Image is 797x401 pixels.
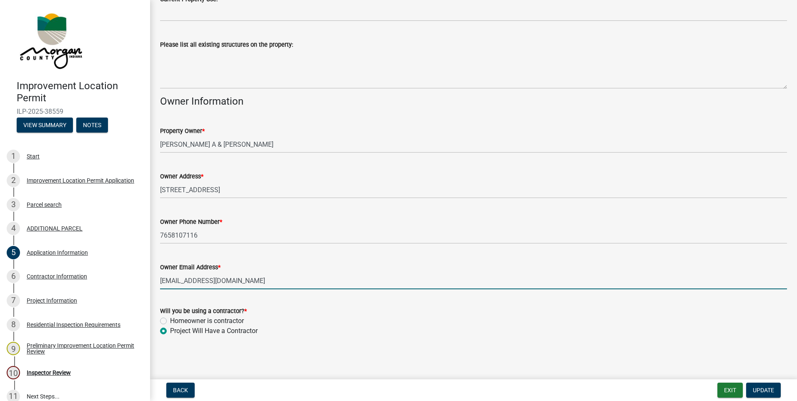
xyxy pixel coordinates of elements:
[170,316,244,326] label: Homeowner is contractor
[160,219,222,225] label: Owner Phone Number
[160,308,247,314] label: Will you be using a contractor?
[17,108,133,115] span: ILP-2025-38559
[7,294,20,307] div: 7
[76,118,108,133] button: Notes
[27,370,71,376] div: Inspector Review
[27,273,87,279] div: Contractor Information
[7,198,20,211] div: 3
[17,9,84,71] img: Morgan County, Indiana
[17,118,73,133] button: View Summary
[753,387,774,393] span: Update
[7,246,20,259] div: 5
[173,387,188,393] span: Back
[7,222,20,235] div: 4
[7,318,20,331] div: 8
[7,270,20,283] div: 6
[17,122,73,129] wm-modal-confirm: Summary
[27,322,120,328] div: Residential Inspection Requirements
[7,174,20,187] div: 2
[27,153,40,159] div: Start
[160,174,203,180] label: Owner Address
[160,42,293,48] label: Please list all existing structures on the property:
[170,326,258,336] label: Project Will Have a Contractor
[27,202,62,208] div: Parcel search
[27,343,137,354] div: Preliminary Improvement Location Permit Review
[27,226,83,231] div: ADDITIONAL PARCEL
[7,366,20,379] div: 10
[746,383,781,398] button: Update
[160,95,787,108] h4: Owner Information
[27,178,134,183] div: Improvement Location Permit Application
[27,250,88,256] div: Application Information
[166,383,195,398] button: Back
[160,265,221,271] label: Owner Email Address
[717,383,743,398] button: Exit
[76,122,108,129] wm-modal-confirm: Notes
[160,128,205,134] label: Property Owner
[27,298,77,303] div: Project Information
[17,80,143,104] h4: Improvement Location Permit
[7,150,20,163] div: 1
[7,342,20,355] div: 9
